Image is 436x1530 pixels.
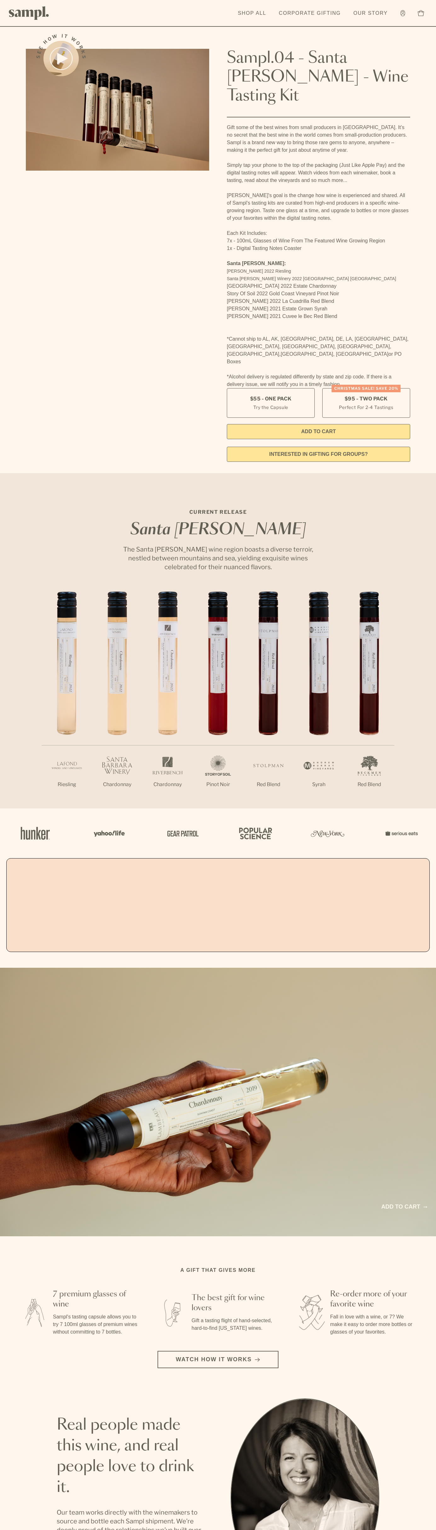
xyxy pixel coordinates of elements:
li: 2 / 7 [92,592,142,808]
h2: A gift that gives more [181,1266,256,1274]
div: Christmas SALE! Save 20% [332,385,401,392]
img: Sampl.04 - Santa Barbara - Wine Tasting Kit [26,49,209,171]
li: [GEOGRAPHIC_DATA] 2022 Estate Chardonnay [227,282,410,290]
img: Artboard_4_28b4d326-c26e-48f9-9c80-911f17d6414e_x450.png [236,820,273,847]
li: Story Of Soil 2022 Gold Coast Vineyard Pinot Noir [227,290,410,297]
span: $95 - Two Pack [345,395,388,402]
h1: Sampl.04 - Santa [PERSON_NAME] - Wine Tasting Kit [227,49,410,105]
li: 5 / 7 [243,592,294,808]
p: CURRENT RELEASE [117,508,319,516]
p: Sampl's tasting capsule allows you to try 7 100ml glasses of premium wines without committing to ... [53,1313,139,1336]
p: Chardonnay [92,781,142,788]
h3: 7 premium glasses of wine [53,1289,139,1309]
small: Perfect For 2-4 Tastings [339,404,393,411]
img: Artboard_5_7fdae55a-36fd-43f7-8bfd-f74a06a2878e_x450.png [163,820,200,847]
p: Chardonnay [142,781,193,788]
a: interested in gifting for groups? [227,447,410,462]
p: Red Blend [243,781,294,788]
p: The Santa [PERSON_NAME] wine region boasts a diverse terroir, nestled between mountains and sea, ... [117,545,319,571]
button: Add to Cart [227,424,410,439]
img: Artboard_1_c8cd28af-0030-4af1-819c-248e302c7f06_x450.png [16,820,54,847]
em: Santa [PERSON_NAME] [130,522,306,537]
button: Watch how it works [158,1351,278,1368]
button: See how it works [43,41,79,76]
li: [PERSON_NAME] 2021 Estate Grown Syrah [227,305,410,313]
span: $55 - One Pack [250,395,292,402]
p: Fall in love with a wine, or 7? We make it easy to order more bottles or glasses of your favorites. [330,1313,416,1336]
li: 7 / 7 [344,592,394,808]
img: Artboard_3_0b291449-6e8c-4d07-b2c2-3f3601a19cd1_x450.png [309,820,347,847]
p: Red Blend [344,781,394,788]
p: Syrah [294,781,344,788]
img: Sampl logo [9,6,49,20]
h3: The best gift for wine lovers [192,1293,277,1313]
span: [PERSON_NAME] 2022 Riesling [227,269,291,274]
a: Shop All [235,6,269,20]
img: Artboard_7_5b34974b-f019-449e-91fb-745f8d0877ee_x450.png [382,820,420,847]
p: Riesling [42,781,92,788]
a: Corporate Gifting [276,6,344,20]
h3: Re-order more of your favorite wine [330,1289,416,1309]
li: 1 / 7 [42,592,92,808]
img: Artboard_6_04f9a106-072f-468a-bdd7-f11783b05722_x450.png [89,820,127,847]
p: Gift a tasting flight of hand-selected, hard-to-find [US_STATE] wines. [192,1317,277,1332]
strong: Santa [PERSON_NAME]: [227,261,286,266]
div: Gift some of the best wines from small producers in [GEOGRAPHIC_DATA]. It’s no secret that the be... [227,124,410,388]
p: Pinot Noir [193,781,243,788]
span: [GEOGRAPHIC_DATA], [GEOGRAPHIC_DATA] [281,351,388,357]
li: [PERSON_NAME] 2021 Cuvee le Bec Red Blend [227,313,410,320]
small: Try the Capsule [253,404,288,411]
a: Our Story [350,6,391,20]
a: Add to cart [381,1203,427,1211]
li: 4 / 7 [193,592,243,808]
span: Santa [PERSON_NAME] Winery 2022 [GEOGRAPHIC_DATA] [GEOGRAPHIC_DATA] [227,276,396,281]
li: 6 / 7 [294,592,344,808]
span: , [279,351,281,357]
li: [PERSON_NAME] 2022 La Cuadrilla Red Blend [227,297,410,305]
li: 3 / 7 [142,592,193,808]
h2: Real people made this wine, and real people love to drink it. [57,1415,205,1498]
